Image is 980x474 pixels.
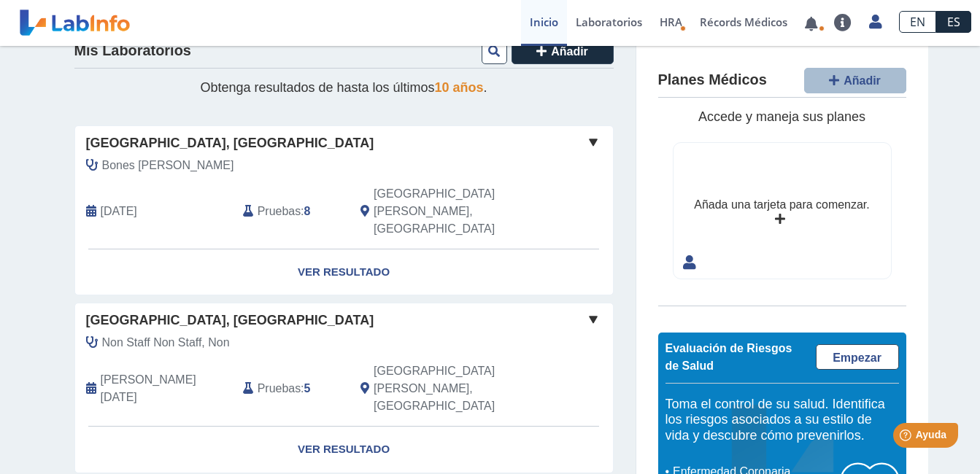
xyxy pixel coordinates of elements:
div: Añada una tarjeta para comenzar. [694,196,869,214]
span: [GEOGRAPHIC_DATA], [GEOGRAPHIC_DATA] [86,133,374,153]
span: 2025-01-17 [101,371,232,406]
div: : [232,185,350,238]
a: Ver Resultado [75,427,613,473]
span: Añadir [551,45,588,58]
h4: Mis Laboratorios [74,42,191,60]
span: Empezar [833,351,881,364]
span: Evaluación de Riesgos de Salud [665,342,792,372]
h4: Planes Médicos [658,71,767,89]
span: Añadir [844,74,881,87]
a: EN [899,11,936,33]
span: San Juan, PR [374,185,535,238]
b: 5 [304,382,311,395]
span: HRA [660,15,682,29]
span: Accede y maneja sus planes [698,109,865,124]
h5: Toma el control de su salud. Identifica los riesgos asociados a su estilo de vida y descubre cómo... [665,397,899,444]
button: Añadir [804,68,906,93]
a: Empezar [816,344,899,370]
span: 2025-06-17 [101,203,137,220]
span: 10 años [435,80,484,95]
a: Ver Resultado [75,249,613,295]
span: Non Staff Non Staff, Non [102,334,230,351]
span: Bones Santiago, Eric [102,157,234,174]
b: 8 [304,205,311,217]
div: : [232,362,350,415]
iframe: Help widget launcher [850,417,964,458]
span: Obtenga resultados de hasta los últimos . [200,80,487,95]
span: Pruebas [258,380,301,397]
span: Pruebas [258,203,301,220]
button: Añadir [512,39,614,64]
span: San Juan, PR [374,362,535,415]
a: ES [936,11,971,33]
span: [GEOGRAPHIC_DATA], [GEOGRAPHIC_DATA] [86,311,374,330]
